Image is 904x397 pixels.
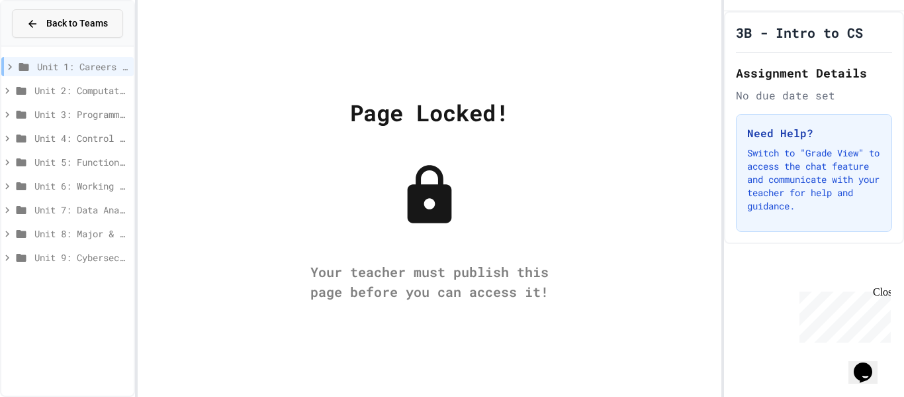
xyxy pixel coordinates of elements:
[736,87,892,103] div: No due date set
[34,155,128,169] span: Unit 5: Functions and Data Structures
[34,107,128,121] span: Unit 3: Programming Fundamentals
[747,146,881,213] p: Switch to "Grade View" to access the chat feature and communicate with your teacher for help and ...
[794,286,891,343] iframe: chat widget
[12,9,123,38] button: Back to Teams
[34,84,128,97] span: Unit 2: Computational Thinking & Problem-Solving
[848,344,891,384] iframe: chat widget
[350,95,509,129] div: Page Locked!
[5,5,91,84] div: Chat with us now!Close
[46,17,108,30] span: Back to Teams
[37,60,128,74] span: Unit 1: Careers & Professionalism
[297,262,562,302] div: Your teacher must publish this page before you can access it!
[34,179,128,193] span: Unit 6: Working with Data & Files
[34,203,128,217] span: Unit 7: Data Analysis & Visualization
[34,227,128,241] span: Unit 8: Major & Emerging Technologies
[34,131,128,145] span: Unit 4: Control Structures
[736,23,863,42] h1: 3B - Intro to CS
[736,64,892,82] h2: Assignment Details
[747,125,881,141] h3: Need Help?
[34,251,128,264] span: Unit 9: Cybersecurity, Systems & Networking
